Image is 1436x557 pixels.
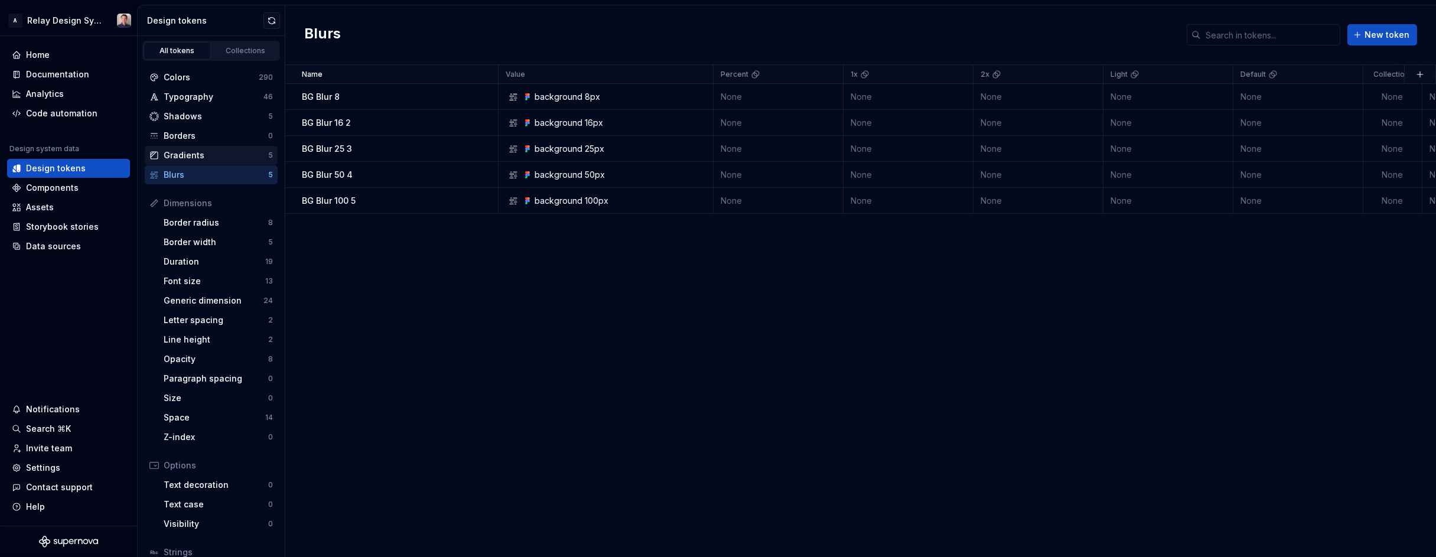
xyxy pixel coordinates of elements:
[164,197,273,209] div: Dimensions
[159,330,278,349] a: Line height2
[159,252,278,271] a: Duration19
[263,92,273,102] div: 46
[973,136,1103,162] td: None
[164,373,268,385] div: Paragraph spacing
[7,104,130,123] a: Code automation
[159,311,278,330] a: Letter spacing2
[145,87,278,106] a: Typography46
[164,353,268,365] div: Opacity
[26,69,89,80] div: Documentation
[147,15,263,27] div: Design tokens
[7,237,130,256] a: Data sources
[26,108,97,119] div: Code automation
[164,110,268,122] div: Shadows
[159,514,278,533] a: Visibility0
[844,84,973,110] td: None
[164,275,265,287] div: Font size
[535,169,582,181] div: background
[268,374,273,383] div: 0
[302,117,351,129] p: BG Blur 16 2
[7,84,130,103] a: Analytics
[268,393,273,403] div: 0
[148,46,207,56] div: All tokens
[844,136,973,162] td: None
[259,73,273,82] div: 290
[164,479,268,491] div: Text decoration
[535,91,582,103] div: background
[9,144,79,154] div: Design system data
[1233,162,1363,188] td: None
[268,315,273,325] div: 2
[7,65,130,84] a: Documentation
[973,84,1103,110] td: None
[268,354,273,364] div: 8
[164,314,268,326] div: Letter spacing
[26,49,50,61] div: Home
[1363,84,1422,110] td: None
[7,458,130,477] a: Settings
[26,501,45,513] div: Help
[268,500,273,509] div: 0
[714,136,844,162] td: None
[7,178,130,197] a: Components
[27,15,103,27] div: Relay Design System
[714,162,844,188] td: None
[714,84,844,110] td: None
[304,24,341,45] h2: Blurs
[159,291,278,310] a: Generic dimension24
[164,412,265,424] div: Space
[585,91,600,103] div: 8px
[159,350,278,369] a: Opacity8
[1233,136,1363,162] td: None
[973,162,1103,188] td: None
[1240,70,1266,79] p: Default
[26,221,99,233] div: Storybook stories
[844,110,973,136] td: None
[721,70,748,79] p: Percent
[714,188,844,214] td: None
[535,143,582,155] div: background
[585,143,604,155] div: 25px
[1233,188,1363,214] td: None
[26,481,93,493] div: Contact support
[39,536,98,548] a: Supernova Logo
[1103,162,1233,188] td: None
[302,70,323,79] p: Name
[26,201,54,213] div: Assets
[1103,110,1233,136] td: None
[973,110,1103,136] td: None
[1374,70,1409,79] p: Collection
[164,295,263,307] div: Generic dimension
[1111,70,1128,79] p: Light
[159,389,278,408] a: Size0
[145,68,278,87] a: Colors290
[268,131,273,141] div: 0
[159,408,278,427] a: Space14
[117,14,131,28] img: Bobby Tan
[159,495,278,514] a: Text case0
[268,519,273,529] div: 0
[164,460,273,471] div: Options
[268,480,273,490] div: 0
[1233,110,1363,136] td: None
[1363,162,1422,188] td: None
[7,400,130,419] button: Notifications
[145,107,278,126] a: Shadows5
[7,439,130,458] a: Invite team
[268,432,273,442] div: 0
[535,195,582,207] div: background
[7,419,130,438] button: Search ⌘K
[164,169,268,181] div: Blurs
[1103,136,1233,162] td: None
[159,369,278,388] a: Paragraph spacing0
[535,117,582,129] div: background
[159,272,278,291] a: Font size13
[164,91,263,103] div: Typography
[159,213,278,232] a: Border radius8
[26,423,71,435] div: Search ⌘K
[265,257,273,266] div: 19
[1363,188,1422,214] td: None
[268,335,273,344] div: 2
[268,151,273,160] div: 5
[973,188,1103,214] td: None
